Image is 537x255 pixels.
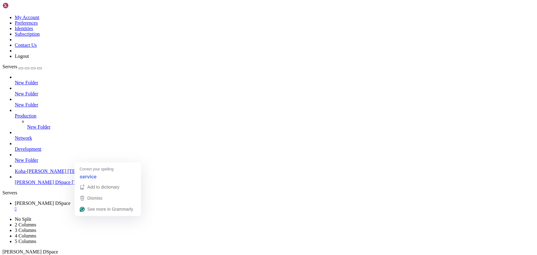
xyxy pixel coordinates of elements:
a: Logout [15,54,29,59]
li: Network [15,130,535,141]
a: 5 Columns [15,239,36,244]
a:  [15,206,535,212]
a: 3 Columns [15,228,36,233]
a: My Account [15,15,39,20]
a: Production [15,113,535,119]
div: Servers [2,190,535,196]
a: New Folder [15,157,535,163]
span: [TECHNICAL_ID] (SSH v2) [72,180,130,185]
span: Servers [2,64,17,69]
span: Network [15,135,32,141]
a: 2 Columns [15,222,36,227]
x-row: root@vmi2739873:/build/dspace-6.3-src-release/dspace/target/dspace-installer# sudo /dspace/bin/ds... [2,201,457,206]
li: New Folder [15,97,535,108]
span: Production [15,113,36,118]
span: [PERSON_NAME] DSpace [15,201,71,206]
x-row: root@vmi2739873:/build/dspace-6.3-src-release/dspace/target/dspace-installer# sudo systemctl rest... [2,175,457,180]
span: New Folder [27,124,50,129]
a: No Split [15,217,31,222]
x-row: root@vmi2739873:/build/dspace-6.3-src-release/dspace/target/dspace-installer# nano /etc/tomcat9/s... [2,170,457,175]
a: Development [15,146,535,152]
a: Identities [15,26,33,31]
li: New Folder [15,86,535,97]
x-row: systemctl restart unattended-upgrades.service [2,123,457,128]
x-row: No VM guests are running outdated hypervisor (qemu) binaries on this host. [2,154,457,159]
li: New Folder [15,74,535,86]
a: Koha-[PERSON_NAME] [TECHNICAL_ID] (SSH v2) [15,169,535,174]
x-row: Scanning candidates... [2,70,457,76]
a: Preferences [15,20,38,26]
x-row: Processing triggers for libc-bin (2.35-0ubuntu3.10) ... [2,60,457,65]
span: New Folder [15,91,38,96]
li: Production [15,108,535,130]
a: Network [15,135,535,141]
x-row: Creating config file /etc/tomcat9/jaspic-providers.xml with new version [2,23,457,29]
span: Warning: [2,180,22,185]
x-row: root@vmi2739873:/build/dspace-6.3-src-release/dspace/target/dspace-installer# sudo systemctl rest... [2,159,457,165]
x-row: Creating config file /etc/tomcat9/catalina.properties with new version [2,13,457,18]
span: [PERSON_NAME] DSpace [2,249,58,254]
div: (0, 39) [2,206,5,212]
x-row: Scanning processes... [2,65,457,70]
x-row: systemctl restart packagekit.service [2,112,457,118]
x-row: systemctl restart irqbalance.service [2,97,457,102]
x-row: root@vmi2739873:/build/dspace-6.3-src-release/dspace/target/dspace-installer# sudo systemctl daem... [2,185,457,191]
x-row: root@vmi2739873:/build/dspace-6.3-src-release/dspace/target/dspace-installer# sudo cp -R /dspace/... [2,196,457,201]
x-row: root@vmi2739873:/build/dspace-6.3-src-release/dspace/target/dspace-installer# nano /lib/systemd/s... [2,165,457,170]
x-row: systemctl restart multipathd.service [2,102,457,107]
a: New Folder [15,80,535,86]
span: New Folder [15,102,38,107]
a: [PERSON_NAME] DSpace [TECHNICAL_ID] (SSH v2) [15,180,535,185]
li: New Folder [15,152,535,163]
a: Contact Us [15,42,37,48]
x-row: Creating config file /etc/tomcat9/context.xml with new version [2,2,457,8]
x-row: systemctl restart polkit.service [2,118,457,123]
span: [TECHNICAL_ID] (SSH v2) [67,169,126,174]
a: Servers [2,64,42,69]
a: 4 Columns [15,233,36,238]
span: Development [15,146,41,152]
li: New Folder [27,119,535,130]
x-row: Creating config file /etc/default/tomcat9 with new version [2,44,457,50]
span: New Folder [15,157,38,163]
x-row: Scanning linux images... [2,76,457,81]
x-row: Processing triggers for rsyslog (8.2112.0-2ubuntu2.2) ... [2,55,457,60]
x-row: Creating config file /etc/logrotate.d/tomcat9 with new version [2,34,457,39]
img: Shellngn [2,2,38,9]
span: Created symlink /etc/systemd/system/multi-user.target.wants/tomcat9.service → /lib/systemd/system... [2,50,283,54]
a: New Folder [15,102,535,108]
span: New Folder [15,80,38,85]
span: [PERSON_NAME] DSpace [15,180,71,185]
x-row: No user sessions are running outdated binaries. [2,144,457,149]
x-row: The unit file, source configuration file or drop-ins of tomcat9.service changed on disk. Run 'sys... [2,180,457,185]
x-row: systemctl restart networkd-dispatcher.service [2,107,457,112]
x-row: Service restarts being deferred: [2,91,457,97]
li: [PERSON_NAME] DSpace [TECHNICAL_ID] (SSH v2) [15,174,535,185]
span: Koha-[PERSON_NAME] [15,169,66,174]
x-row: root@vmi2739873:/build/dspace-6.3-src-release/dspace/target/dspace-installer# sudo systemctl rest... [2,191,457,196]
a: Subscription [15,31,40,37]
a: New Folder [27,124,535,130]
a: New Folder [15,91,535,97]
a: Nidhi DSpace [15,201,535,212]
li: Koha-[PERSON_NAME] [TECHNICAL_ID] (SSH v2) [15,163,535,174]
li: Development [15,141,535,152]
x-row: Restarting services... [2,86,457,91]
x-row: No containers need to be restarted. [2,133,457,138]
